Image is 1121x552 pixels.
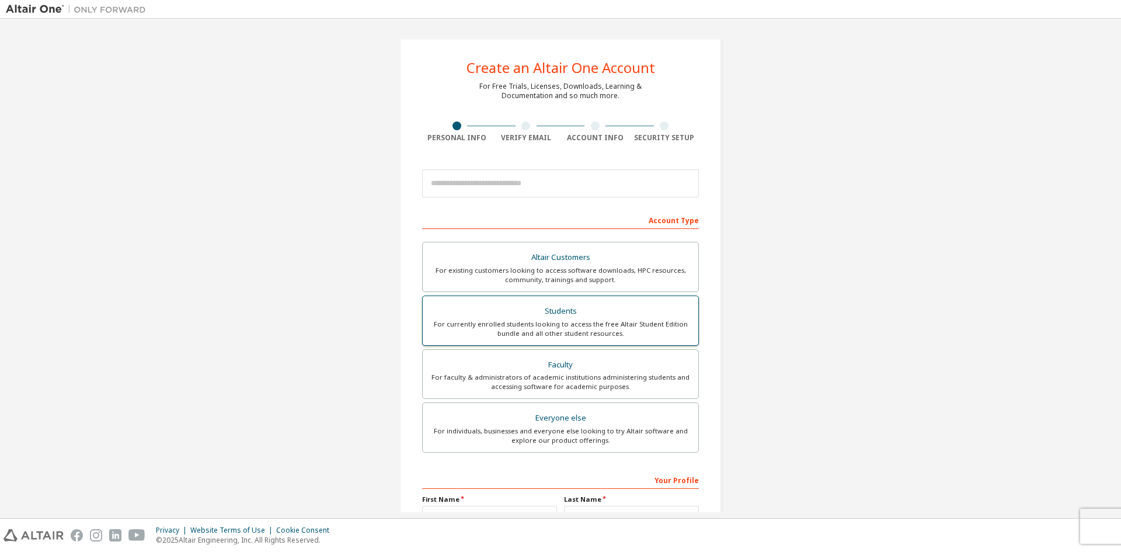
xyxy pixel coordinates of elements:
[430,373,691,391] div: For faculty & administrators of academic institutions administering students and accessing softwa...
[71,529,83,541] img: facebook.svg
[6,4,152,15] img: Altair One
[479,82,642,100] div: For Free Trials, Licenses, Downloads, Learning & Documentation and so much more.
[156,535,336,545] p: © 2025 Altair Engineering, Inc. All Rights Reserved.
[422,470,699,489] div: Your Profile
[492,133,561,143] div: Verify Email
[430,266,691,284] div: For existing customers looking to access software downloads, HPC resources, community, trainings ...
[422,210,699,229] div: Account Type
[430,303,691,320] div: Students
[430,249,691,266] div: Altair Customers
[430,426,691,445] div: For individuals, businesses and everyone else looking to try Altair software and explore our prod...
[466,61,655,75] div: Create an Altair One Account
[630,133,699,143] div: Security Setup
[560,133,630,143] div: Account Info
[90,529,102,541] img: instagram.svg
[156,526,190,535] div: Privacy
[128,529,145,541] img: youtube.svg
[422,133,492,143] div: Personal Info
[276,526,336,535] div: Cookie Consent
[190,526,276,535] div: Website Terms of Use
[430,320,691,338] div: For currently enrolled students looking to access the free Altair Student Edition bundle and all ...
[430,357,691,373] div: Faculty
[4,529,64,541] img: altair_logo.svg
[564,495,699,504] label: Last Name
[430,410,691,426] div: Everyone else
[422,495,557,504] label: First Name
[109,529,121,541] img: linkedin.svg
